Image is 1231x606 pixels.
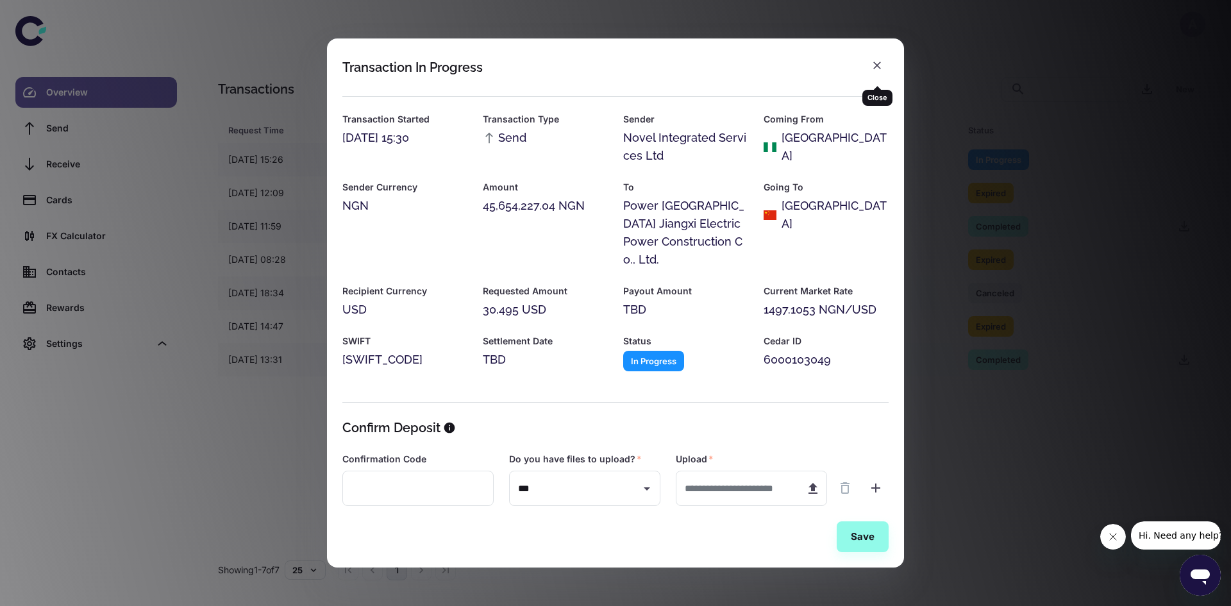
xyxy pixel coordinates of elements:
[342,197,467,215] div: NGN
[623,112,748,126] h6: Sender
[483,129,526,147] span: Send
[483,180,608,194] h6: Amount
[483,301,608,319] div: 30,495 USD
[1131,521,1221,550] iframe: Message from company
[837,521,889,552] button: Save
[623,334,748,348] h6: Status
[342,334,467,348] h6: SWIFT
[483,284,608,298] h6: Requested Amount
[623,197,748,269] div: Power [GEOGRAPHIC_DATA] Jiangxi Electric Power Construction Co., Ltd.
[764,334,889,348] h6: Cedar ID
[483,197,608,215] div: 45,654,227.04 NGN
[764,351,889,369] div: 6000103049
[782,129,889,165] div: [GEOGRAPHIC_DATA]
[8,9,92,19] span: Hi. Need any help?
[342,112,467,126] h6: Transaction Started
[764,112,889,126] h6: Coming From
[483,334,608,348] h6: Settlement Date
[623,355,684,367] span: In Progress
[764,301,889,319] div: 1497.1053 NGN/USD
[676,453,714,466] label: Upload
[342,301,467,319] div: USD
[764,284,889,298] h6: Current Market Rate
[862,90,892,106] div: Close
[623,284,748,298] h6: Payout Amount
[342,418,440,437] h5: Confirm Deposit
[483,351,608,369] div: TBD
[1100,524,1126,550] iframe: Close message
[764,180,889,194] h6: Going To
[342,453,426,466] label: Confirmation Code
[483,112,608,126] h6: Transaction Type
[342,180,467,194] h6: Sender Currency
[342,60,483,75] div: Transaction In Progress
[342,129,467,147] div: [DATE] 15:30
[1180,555,1221,596] iframe: Button to launch messaging window
[623,180,748,194] h6: To
[623,301,748,319] div: TBD
[509,453,642,466] label: Do you have files to upload?
[342,351,467,369] div: [SWIFT_CODE]
[782,197,889,233] div: [GEOGRAPHIC_DATA]
[638,480,656,498] button: Open
[623,129,748,165] div: Novel Integrated Services Ltd
[342,284,467,298] h6: Recipient Currency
